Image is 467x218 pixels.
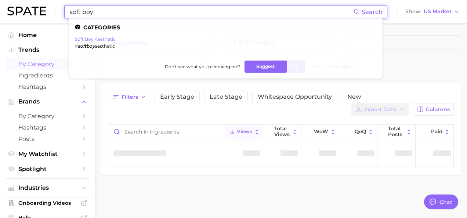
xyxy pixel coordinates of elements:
span: Late Stage [210,94,242,100]
span: Onboarding Videos [18,200,77,206]
a: Home [6,29,90,41]
a: by Category [6,110,90,122]
li: Categories [75,24,377,30]
button: Paid [416,125,453,139]
button: Views [225,125,263,139]
span: QoQ [355,129,366,135]
span: Views [237,129,252,135]
span: Home [18,32,77,39]
a: Hashtags [6,81,90,92]
a: Onboarding Videos [6,197,90,208]
span: Total Posts [388,126,404,137]
span: US Market [424,10,452,14]
button: Industries [6,182,90,193]
span: Ingredients [18,72,77,79]
span: # [75,43,78,49]
span: WoW [314,129,328,135]
span: Whitespace Opportunity [258,94,332,100]
em: softboy [78,43,95,49]
span: Export Data [364,106,397,113]
button: Total Posts [377,125,416,139]
span: Brands [18,98,77,105]
input: Search in ingredients [109,125,225,139]
span: Filters [122,94,138,100]
img: SPATE [7,7,46,15]
button: Filters [109,91,150,103]
span: Spotlight [18,166,77,172]
a: Ingredients [6,70,90,81]
button: Brands [6,96,90,107]
a: soft boy aesthetic [75,36,116,42]
span: Show [405,10,421,14]
button: WoW [301,125,340,139]
span: Don't see what you're looking for? [165,64,240,69]
a: Hashtags [6,122,90,133]
button: Export Data [351,103,409,116]
button: Trends [6,44,90,55]
span: aesthetic [95,43,115,49]
button: Total Views [263,125,301,139]
button: ShowUS Market [403,7,461,17]
span: Hashtags [18,83,77,90]
a: Posts [6,133,90,145]
button: Suggest [245,61,287,73]
span: Total Views [274,126,290,137]
button: Columns [413,103,454,116]
span: Trends [18,47,77,53]
input: Search here for a brand, industry, or ingredient [69,6,354,18]
span: Hashtags [18,124,77,131]
span: Search [362,8,383,15]
span: by Category [18,61,77,68]
a: Spotlight [6,163,90,175]
span: Columns [426,106,450,113]
a: by Category [6,58,90,70]
span: Posts [18,135,77,142]
button: QoQ [339,125,377,139]
span: Paid [431,129,442,135]
span: by Category [18,113,77,120]
span: Early Stage [160,94,194,100]
span: New [347,94,361,100]
span: My Watchlist [18,150,77,157]
span: Industries [18,185,77,191]
a: My Watchlist [6,148,90,160]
